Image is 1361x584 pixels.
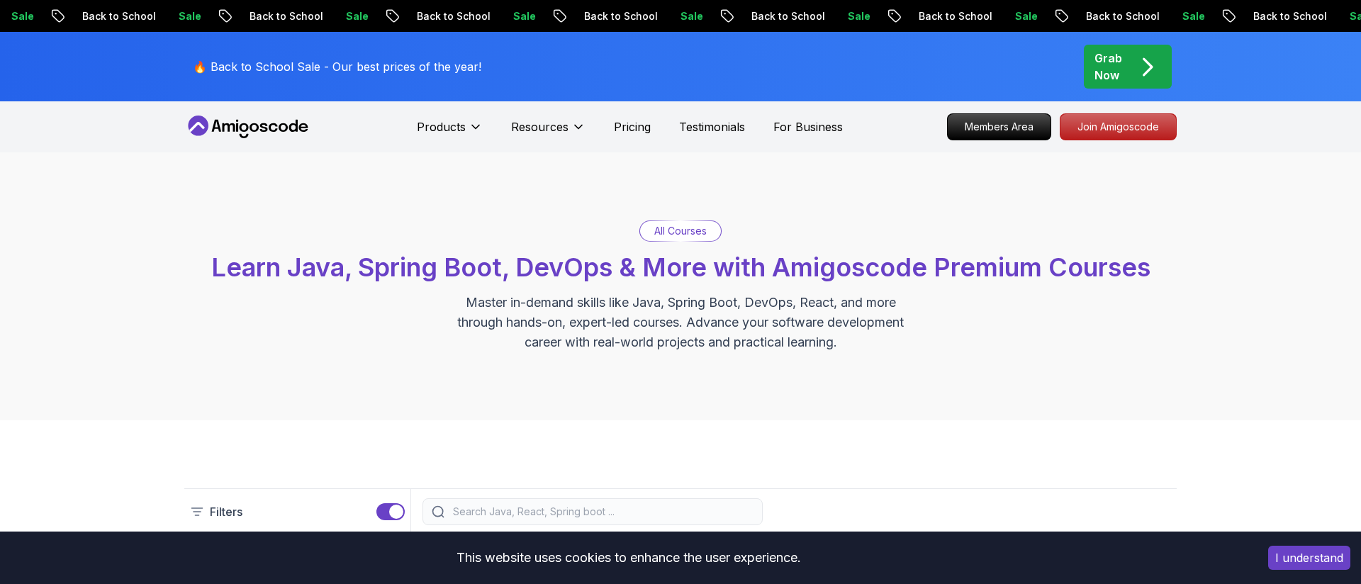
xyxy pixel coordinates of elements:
p: Back to School [228,9,325,23]
a: Testimonials [679,118,745,135]
button: Resources [511,118,586,147]
p: Join Amigoscode [1060,114,1176,140]
p: Sale [994,9,1039,23]
p: Sale [325,9,370,23]
div: This website uses cookies to enhance the user experience. [11,542,1247,573]
p: Back to School [61,9,157,23]
button: Accept cookies [1268,546,1350,570]
p: Back to School [396,9,492,23]
p: Filters [210,503,242,520]
p: Sale [492,9,537,23]
input: Search Java, React, Spring boot ... [450,505,754,519]
p: Back to School [1232,9,1328,23]
p: Sale [827,9,872,23]
p: Members Area [948,114,1051,140]
p: Master in-demand skills like Java, Spring Boot, DevOps, React, and more through hands-on, expert-... [442,293,919,352]
p: Grab Now [1094,50,1122,84]
p: Back to School [730,9,827,23]
p: Back to School [1065,9,1161,23]
p: All Courses [654,224,707,238]
a: Join Amigoscode [1060,113,1177,140]
p: Products [417,118,466,135]
button: Products [417,118,483,147]
p: Resources [511,118,569,135]
p: Back to School [563,9,659,23]
span: Learn Java, Spring Boot, DevOps & More with Amigoscode Premium Courses [211,252,1150,283]
p: Sale [157,9,203,23]
p: Sale [659,9,705,23]
a: Pricing [614,118,651,135]
a: For Business [773,118,843,135]
p: 🔥 Back to School Sale - Our best prices of the year! [193,58,481,75]
p: Back to School [897,9,994,23]
a: Members Area [947,113,1051,140]
p: Sale [1161,9,1206,23]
